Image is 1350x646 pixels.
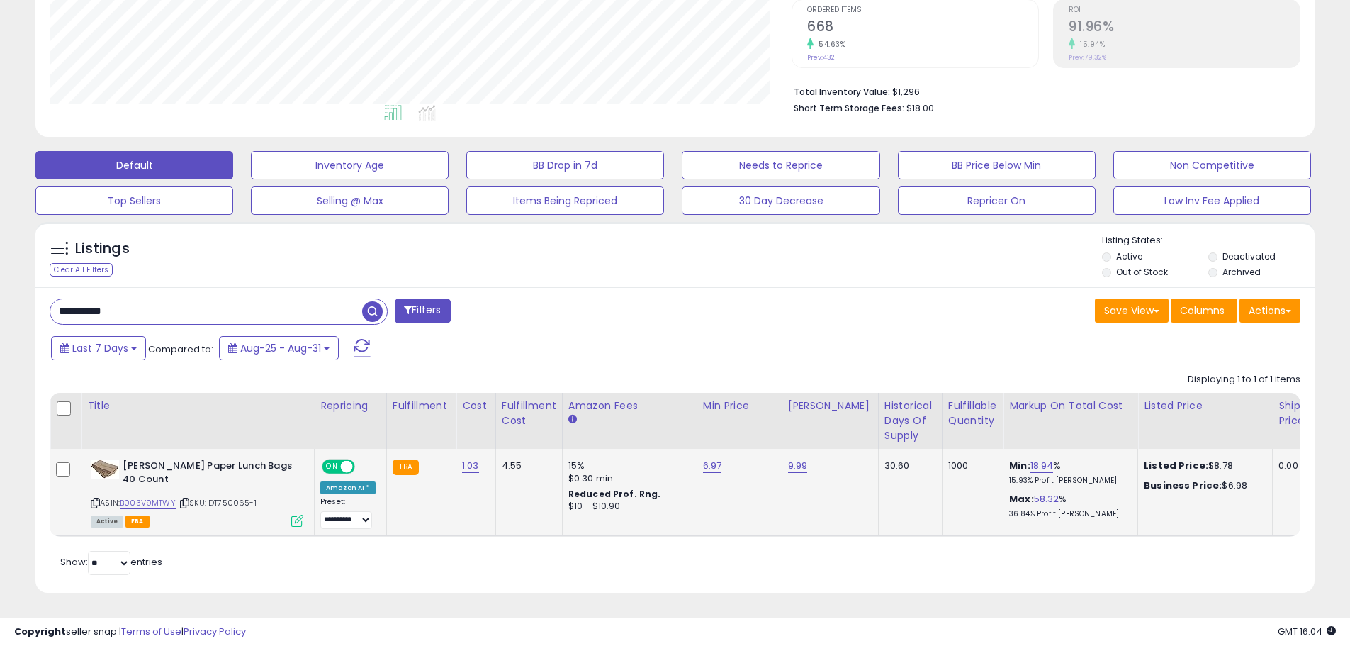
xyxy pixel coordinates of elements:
small: Prev: 79.32% [1069,53,1106,62]
small: 54.63% [814,39,845,50]
a: Privacy Policy [184,625,246,638]
span: OFF [353,461,376,473]
small: Prev: 432 [807,53,835,62]
div: 1000 [948,460,992,472]
small: Amazon Fees. [568,413,577,426]
div: Historical Days Of Supply [884,399,936,443]
b: Short Term Storage Fees: [794,102,904,114]
button: BB Drop in 7d [466,151,664,179]
strong: Copyright [14,625,66,638]
p: 15.93% Profit [PERSON_NAME] [1009,476,1127,486]
label: Deactivated [1222,250,1276,262]
b: Reduced Prof. Rng. [568,488,661,500]
p: Listing States: [1102,234,1315,247]
img: 419dNNpr-uS._SL40_.jpg [91,460,119,479]
button: Aug-25 - Aug-31 [219,336,339,360]
button: 30 Day Decrease [682,186,879,215]
span: | SKU: DT750065-1 [178,497,257,508]
button: Actions [1239,299,1300,323]
span: Ordered Items [807,6,1038,14]
a: Terms of Use [121,625,181,638]
div: Listed Price [1144,399,1266,413]
div: 4.55 [502,460,551,472]
div: Fulfillable Quantity [948,399,997,428]
button: Save View [1095,299,1169,323]
span: All listings currently available for purchase on Amazon [91,516,123,528]
a: B003V9MTWY [120,497,176,509]
div: Displaying 1 to 1 of 1 items [1188,373,1300,386]
h2: 91.96% [1069,18,1300,38]
span: $18.00 [906,101,934,115]
button: Last 7 Days [51,336,146,360]
button: Repricer On [898,186,1096,215]
label: Out of Stock [1116,266,1168,278]
span: Last 7 Days [72,341,128,355]
div: seller snap | | [14,625,246,639]
span: ROI [1069,6,1300,14]
a: 9.99 [788,459,808,473]
button: Items Being Repriced [466,186,664,215]
b: Min: [1009,459,1030,472]
span: Columns [1180,303,1225,318]
button: Needs to Reprice [682,151,879,179]
button: Non Competitive [1113,151,1311,179]
span: FBA [125,516,150,528]
small: FBA [393,460,419,475]
li: $1,296 [794,82,1290,99]
b: [PERSON_NAME] Paper Lunch Bags 40 Count [123,460,295,489]
button: BB Price Below Min [898,151,1096,179]
a: 6.97 [703,459,722,473]
div: Ship Price [1278,399,1307,428]
div: 0.00 [1278,460,1302,472]
button: Columns [1171,299,1237,323]
div: 15% [568,460,686,472]
span: 2025-09-8 16:04 GMT [1278,625,1336,638]
div: Title [87,399,308,413]
div: Amazon AI * [320,481,376,494]
div: 30.60 [884,460,931,472]
button: Inventory Age [251,151,449,179]
button: Selling @ Max [251,186,449,215]
label: Active [1116,250,1142,262]
div: Cost [462,399,490,413]
b: Business Price: [1144,479,1222,492]
span: Compared to: [148,343,213,356]
span: Show: entries [60,555,162,569]
div: % [1009,493,1127,519]
label: Archived [1222,266,1261,278]
a: 18.94 [1030,459,1054,473]
h2: 668 [807,18,1038,38]
div: Fulfillment [393,399,450,413]
b: Max: [1009,492,1034,506]
div: Markup on Total Cost [1009,399,1132,413]
div: $8.78 [1144,460,1261,472]
div: Preset: [320,497,376,529]
button: Default [35,151,233,179]
a: 58.32 [1034,492,1059,506]
div: ASIN: [91,460,303,525]
button: Top Sellers [35,186,233,215]
div: Amazon Fees [568,399,691,413]
h5: Listings [75,239,130,259]
div: Min Price [703,399,776,413]
div: $10 - $10.90 [568,501,686,513]
div: [PERSON_NAME] [788,399,872,413]
div: Fulfillment Cost [502,399,556,428]
p: 36.84% Profit [PERSON_NAME] [1009,509,1127,519]
div: % [1009,460,1127,486]
a: 1.03 [462,459,479,473]
b: Listed Price: [1144,459,1208,472]
div: $0.30 min [568,472,686,485]
button: Low Inv Fee Applied [1113,186,1311,215]
div: $6.98 [1144,479,1261,492]
div: Repricing [320,399,381,413]
b: Total Inventory Value: [794,86,890,98]
button: Filters [395,299,450,323]
span: Aug-25 - Aug-31 [240,341,321,355]
th: The percentage added to the cost of goods (COGS) that forms the calculator for Min & Max prices. [1003,393,1138,449]
small: 15.94% [1075,39,1105,50]
span: ON [323,461,341,473]
div: Clear All Filters [50,263,113,277]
